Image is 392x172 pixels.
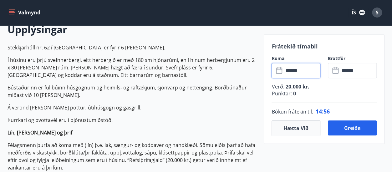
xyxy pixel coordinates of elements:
span: 56 [323,108,329,115]
span: S [376,9,379,16]
p: Félagsmenn þurfa að koma með (lín) þ.e. lak, sængur- og koddaver og handklæði. Sömuleiðis þarf að... [8,141,256,171]
p: Frátekið tímabil [272,42,377,50]
button: Hætta við [272,120,320,136]
strong: Lín, [PERSON_NAME] og þrif [8,129,72,136]
span: 14 : [315,108,323,115]
p: Punktar : [272,90,377,97]
button: S [369,5,384,20]
span: 20.000 kr. [284,83,309,90]
h2: Upplýsingar [8,23,256,36]
label: Koma [272,55,320,62]
button: ÍS [348,7,368,18]
p: Í húsinu eru þrjú svefnherbergi, eitt herbergið er með 180 sm hjónarúmi, en í hinum herbergjunum ... [8,56,256,79]
p: Á verönd [PERSON_NAME] pottur, útihúsgögn og gasgrill. [8,104,256,111]
p: Þurrkari og þvottavél eru í þjónustumiðstöð. [8,116,256,124]
p: Verð : [272,83,377,90]
button: Greiða [328,120,377,135]
span: Bókun frátekin til : [272,108,313,115]
p: Stekkjarhóll nr. 62 í [GEOGRAPHIC_DATA] er fyrir 6 [PERSON_NAME]. [8,44,256,51]
p: Bústaðurinn er fullbúinn húsgögnum og heimils- og raftækjum, sjónvarp og nettenging. Borðbúnaður ... [8,84,256,99]
span: 0 [292,90,296,97]
label: Brottför [328,55,377,62]
button: menu [8,7,43,18]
